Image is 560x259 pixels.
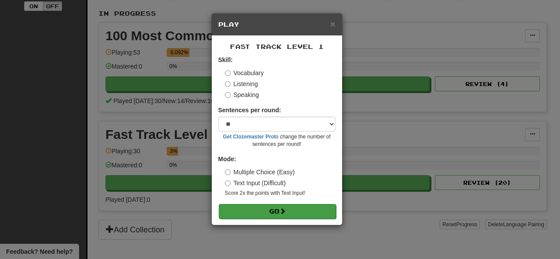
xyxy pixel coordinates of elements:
input: Multiple Choice (Easy) [225,169,231,175]
strong: Skill: [218,56,233,63]
label: Listening [225,79,258,88]
input: Speaking [225,92,231,98]
span: Fast Track Level 1 [230,43,324,50]
input: Listening [225,81,231,87]
input: Vocabulary [225,70,231,76]
label: Text Input (Difficult) [225,179,286,187]
button: Go [219,204,336,219]
a: Get Clozemaster Pro [223,134,274,140]
label: Speaking [225,90,259,99]
small: to change the number of sentences per round! [218,133,336,148]
label: Vocabulary [225,69,264,77]
label: Multiple Choice (Easy) [225,168,295,176]
small: Score 2x the points with Text Input ! [225,190,336,197]
label: Sentences per round: [218,106,281,114]
input: Text Input (Difficult) [225,180,231,186]
h5: Play [218,20,336,29]
strong: Mode: [218,155,236,162]
span: × [330,19,335,29]
button: Close [330,19,335,28]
